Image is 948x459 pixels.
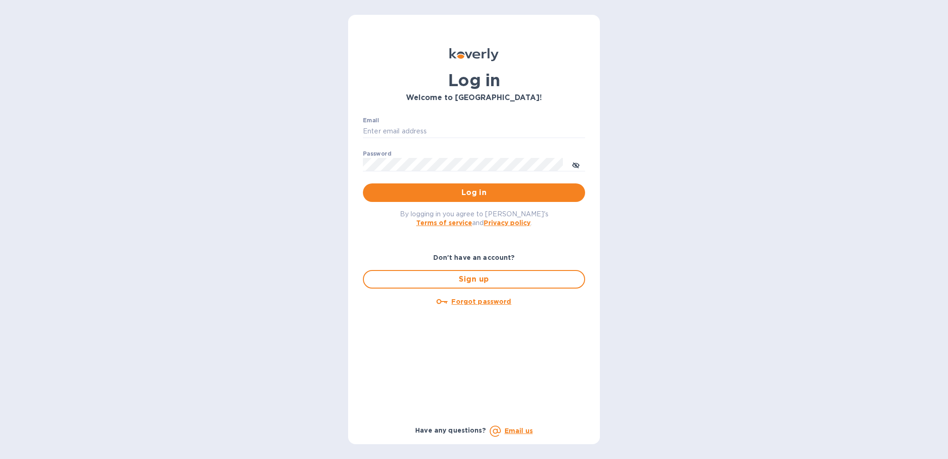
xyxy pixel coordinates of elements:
a: Terms of service [416,219,472,226]
button: toggle password visibility [567,155,585,174]
img: Koverly [449,48,499,61]
h3: Welcome to [GEOGRAPHIC_DATA]! [363,94,585,102]
a: Privacy policy [484,219,530,226]
h1: Log in [363,70,585,90]
button: Log in [363,183,585,202]
u: Forgot password [451,298,511,305]
input: Enter email address [363,125,585,138]
span: By logging in you agree to [PERSON_NAME]'s and . [400,210,549,226]
label: Password [363,151,391,157]
b: Don't have an account? [433,254,515,261]
b: Have any questions? [415,427,486,434]
label: Email [363,118,379,123]
span: Sign up [371,274,577,285]
span: Log in [370,187,578,198]
button: Sign up [363,270,585,289]
a: Email us [505,427,533,434]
